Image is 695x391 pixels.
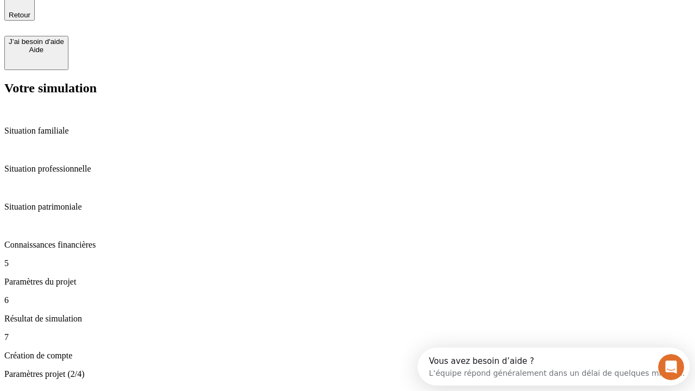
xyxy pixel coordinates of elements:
p: Situation familiale [4,126,691,136]
p: Situation patrimoniale [4,202,691,212]
span: Retour [9,11,30,19]
div: Aide [9,46,64,54]
iframe: Intercom live chat [658,354,684,380]
div: L’équipe répond généralement dans un délai de quelques minutes. [11,18,267,29]
p: Paramètres du projet [4,277,691,287]
button: J’ai besoin d'aideAide [4,36,68,70]
p: Résultat de simulation [4,314,691,324]
div: Ouvrir le Messenger Intercom [4,4,299,34]
p: 7 [4,332,691,342]
iframe: Intercom live chat discovery launcher [418,348,690,386]
div: Vous avez besoin d’aide ? [11,9,267,18]
p: 5 [4,258,691,268]
p: Création de compte [4,351,691,361]
p: 6 [4,295,691,305]
h2: Votre simulation [4,81,691,96]
p: Connaissances financières [4,240,691,250]
p: Situation professionnelle [4,164,691,174]
div: J’ai besoin d'aide [9,37,64,46]
p: Paramètres projet (2/4) [4,369,691,379]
